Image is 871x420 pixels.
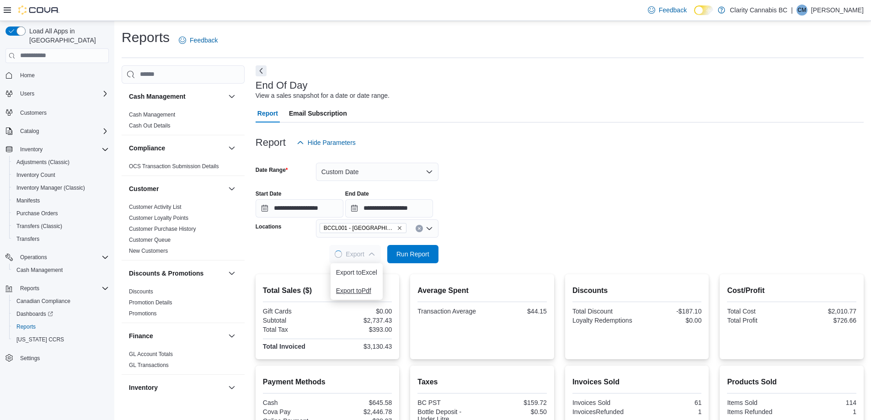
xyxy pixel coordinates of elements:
span: Export to Pdf [336,287,377,294]
div: Cash [263,399,326,406]
div: Total Profit [727,317,790,324]
span: Report [257,104,278,122]
button: Compliance [129,144,224,153]
input: Dark Mode [694,5,713,15]
button: Finance [226,330,237,341]
h2: Cost/Profit [727,285,856,296]
button: Users [2,87,112,100]
button: Transfers (Classic) [9,220,112,233]
div: Total Cost [727,308,790,315]
div: Items Refunded [727,408,790,415]
span: Customers [20,109,47,117]
button: Customers [2,106,112,119]
div: $159.72 [484,399,547,406]
div: Customer [122,202,245,260]
a: New Customers [129,248,168,254]
span: GL Transactions [129,362,169,369]
span: Settings [16,352,109,364]
div: Loyalty Redemptions [572,317,635,324]
a: Feedback [175,31,221,49]
div: Total Tax [263,326,326,333]
span: Transfers [16,235,39,243]
a: Customer Purchase History [129,226,196,232]
span: Transfers (Classic) [13,221,109,232]
span: Dashboards [16,310,53,318]
button: Custom Date [316,163,438,181]
span: New Customers [129,247,168,255]
button: Compliance [226,143,237,154]
div: Finance [122,349,245,374]
span: Canadian Compliance [13,296,109,307]
label: Locations [256,223,282,230]
a: Reports [13,321,39,332]
h3: Cash Management [129,92,186,101]
span: Load All Apps in [GEOGRAPHIC_DATA] [26,27,109,45]
button: Reports [9,320,112,333]
span: Feedback [190,36,218,45]
h3: Customer [129,184,159,193]
span: BCCL001 - Cranbrook [320,223,406,233]
button: Catalog [16,126,43,137]
span: Inventory Manager (Classic) [16,184,85,191]
a: Customer Loyalty Points [129,215,188,221]
span: Customer Loyalty Points [129,214,188,222]
div: $645.58 [329,399,392,406]
span: Export to Excel [336,269,377,276]
div: Gift Cards [263,308,326,315]
span: BCCL001 - [GEOGRAPHIC_DATA] [324,223,395,233]
span: Email Subscription [289,104,347,122]
span: Cash Management [129,111,175,118]
h3: End Of Day [256,80,308,91]
a: OCS Transaction Submission Details [129,163,219,170]
span: Promotion Details [129,299,172,306]
span: Hide Parameters [308,138,356,147]
input: Press the down key to open a popover containing a calendar. [256,199,343,218]
a: Promotions [129,310,157,317]
button: Cash Management [9,264,112,276]
button: Users [16,88,38,99]
div: $0.50 [484,408,547,415]
h2: Products Sold [727,377,856,388]
button: Reports [16,283,43,294]
button: Canadian Compliance [9,295,112,308]
button: Manifests [9,194,112,207]
div: $3,130.43 [329,343,392,350]
button: Transfers [9,233,112,245]
span: Customer Purchase History [129,225,196,233]
div: 114 [794,399,856,406]
button: Discounts & Promotions [129,269,224,278]
span: Home [16,69,109,81]
div: Cova Pay [263,408,326,415]
a: Inventory Count [13,170,59,181]
h2: Taxes [417,377,547,388]
div: 1 [794,408,856,415]
a: Feedback [644,1,690,19]
span: Reports [13,321,109,332]
span: Dashboards [13,308,109,319]
h3: Finance [129,331,153,340]
span: Operations [20,254,47,261]
span: Cash Management [13,265,109,276]
span: Catalog [16,126,109,137]
button: Clear input [416,225,423,232]
a: GL Transactions [129,362,169,368]
a: Customer Activity List [129,204,182,210]
button: Home [2,69,112,82]
div: $0.00 [639,317,701,324]
span: Settings [20,355,40,362]
span: Washington CCRS [13,334,109,345]
a: [US_STATE] CCRS [13,334,68,345]
p: Clarity Cannabis BC [730,5,787,16]
button: Cash Management [226,91,237,102]
button: Export toExcel [331,263,383,282]
span: Canadian Compliance [16,298,70,305]
span: Inventory Count [16,171,55,179]
span: [US_STATE] CCRS [16,336,64,343]
button: Catalog [2,125,112,138]
a: Transfers (Classic) [13,221,66,232]
span: Manifests [13,195,109,206]
p: [PERSON_NAME] [811,5,864,16]
span: Adjustments (Classic) [16,159,69,166]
